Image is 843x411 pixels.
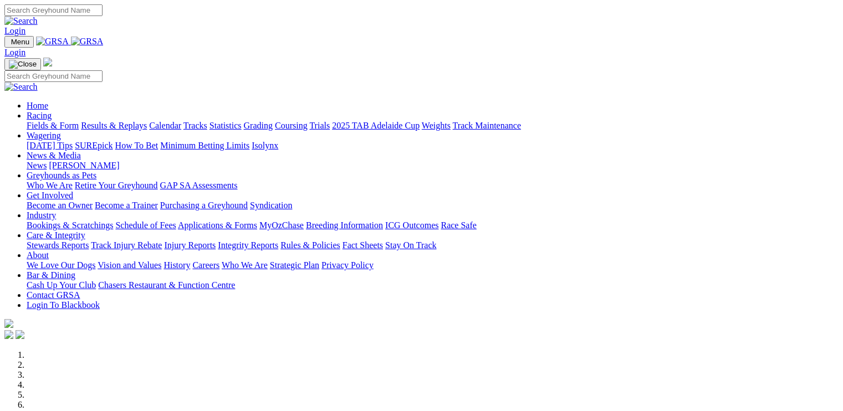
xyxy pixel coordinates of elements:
[385,220,438,230] a: ICG Outcomes
[11,38,29,46] span: Menu
[27,230,85,240] a: Care & Integrity
[43,58,52,66] img: logo-grsa-white.png
[75,141,113,150] a: SUREpick
[4,36,34,48] button: Toggle navigation
[9,60,37,69] img: Close
[27,290,80,300] a: Contact GRSA
[453,121,521,130] a: Track Maintenance
[149,121,181,130] a: Calendar
[4,319,13,328] img: logo-grsa-white.png
[4,82,38,92] img: Search
[95,201,158,210] a: Become a Trainer
[160,141,249,150] a: Minimum Betting Limits
[160,201,248,210] a: Purchasing a Greyhound
[183,121,207,130] a: Tracks
[27,141,839,151] div: Wagering
[4,4,103,16] input: Search
[4,58,41,70] button: Toggle navigation
[27,220,839,230] div: Industry
[252,141,278,150] a: Isolynx
[27,161,839,171] div: News & Media
[27,270,75,280] a: Bar & Dining
[164,260,190,270] a: History
[27,240,839,250] div: Care & Integrity
[27,111,52,120] a: Racing
[27,210,56,220] a: Industry
[75,181,158,190] a: Retire Your Greyhound
[27,141,73,150] a: [DATE] Tips
[343,240,383,250] a: Fact Sheets
[4,48,25,57] a: Login
[27,171,96,180] a: Greyhounds as Pets
[27,300,100,310] a: Login To Blackbook
[27,121,839,131] div: Racing
[27,280,96,290] a: Cash Up Your Club
[270,260,319,270] a: Strategic Plan
[321,260,374,270] a: Privacy Policy
[422,121,451,130] a: Weights
[98,260,161,270] a: Vision and Values
[222,260,268,270] a: Who We Are
[160,181,238,190] a: GAP SA Assessments
[306,220,383,230] a: Breeding Information
[98,280,235,290] a: Chasers Restaurant & Function Centre
[210,121,242,130] a: Statistics
[332,121,420,130] a: 2025 TAB Adelaide Cup
[280,240,340,250] a: Rules & Policies
[71,37,104,47] img: GRSA
[27,201,839,210] div: Get Involved
[27,181,73,190] a: Who We Are
[178,220,257,230] a: Applications & Forms
[36,37,69,47] img: GRSA
[27,101,48,110] a: Home
[4,16,38,26] img: Search
[27,131,61,140] a: Wagering
[385,240,436,250] a: Stay On Track
[250,201,292,210] a: Syndication
[91,240,162,250] a: Track Injury Rebate
[115,141,159,150] a: How To Bet
[81,121,147,130] a: Results & Replays
[164,240,216,250] a: Injury Reports
[4,330,13,339] img: facebook.svg
[27,161,47,170] a: News
[27,181,839,191] div: Greyhounds as Pets
[16,330,24,339] img: twitter.svg
[441,220,476,230] a: Race Safe
[309,121,330,130] a: Trials
[259,220,304,230] a: MyOzChase
[27,191,73,200] a: Get Involved
[115,220,176,230] a: Schedule of Fees
[27,280,839,290] div: Bar & Dining
[218,240,278,250] a: Integrity Reports
[275,121,308,130] a: Coursing
[49,161,119,170] a: [PERSON_NAME]
[4,26,25,35] a: Login
[4,70,103,82] input: Search
[244,121,273,130] a: Grading
[27,250,49,260] a: About
[27,151,81,160] a: News & Media
[27,220,113,230] a: Bookings & Scratchings
[27,201,93,210] a: Become an Owner
[27,260,95,270] a: We Love Our Dogs
[27,240,89,250] a: Stewards Reports
[27,121,79,130] a: Fields & Form
[192,260,219,270] a: Careers
[27,260,839,270] div: About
